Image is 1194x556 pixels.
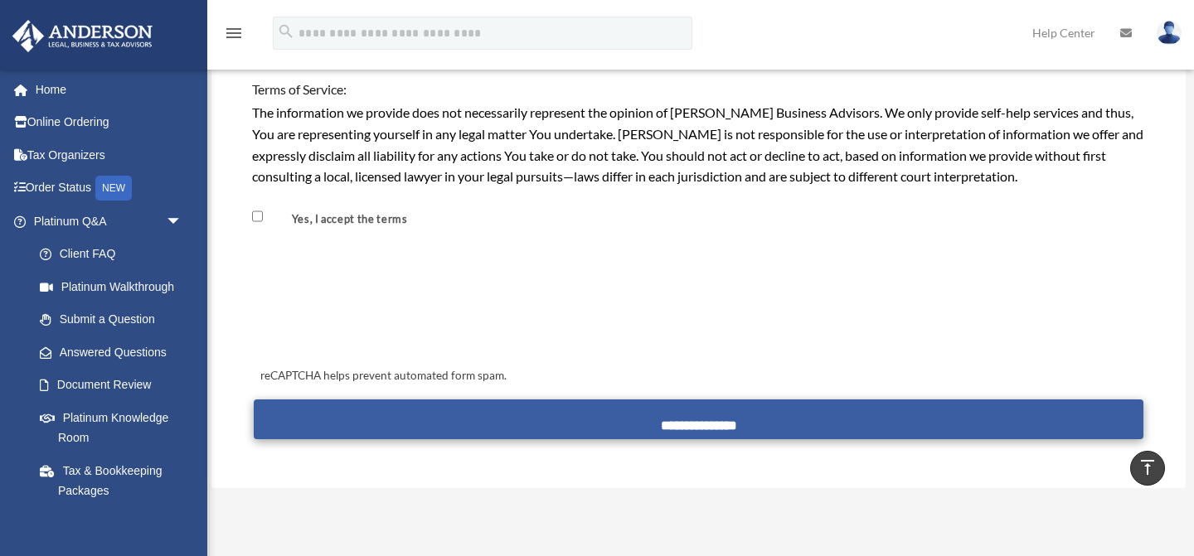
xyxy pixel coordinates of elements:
h4: Terms of Service: [252,80,1145,99]
a: Tax & Bookkeeping Packages [23,454,207,507]
div: The information we provide does not necessarily represent the opinion of [PERSON_NAME] Business A... [252,102,1145,186]
a: menu [224,29,244,43]
a: Platinum Q&Aarrow_drop_down [12,205,207,238]
a: Platinum Knowledge Room [23,401,207,454]
a: Order StatusNEW [12,172,207,205]
img: User Pic [1157,21,1182,45]
a: Platinum Walkthrough [23,270,207,303]
span: arrow_drop_down [166,205,199,239]
a: Home [12,73,207,106]
div: NEW [95,176,132,201]
a: Answered Questions [23,336,207,369]
a: Client FAQ [23,238,207,271]
iframe: reCAPTCHA [255,268,507,333]
div: reCAPTCHA helps prevent automated form spam. [254,366,1143,386]
a: Online Ordering [12,106,207,139]
i: search [277,22,295,41]
a: Submit a Question [23,303,207,336]
i: vertical_align_top [1138,457,1158,477]
img: Anderson Advisors Platinum Portal [7,20,158,52]
a: Tax Organizers [12,138,207,172]
a: vertical_align_top [1130,451,1165,486]
a: Document Review [23,369,199,402]
label: Yes, I accept the terms [266,211,414,227]
i: menu [224,23,244,43]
